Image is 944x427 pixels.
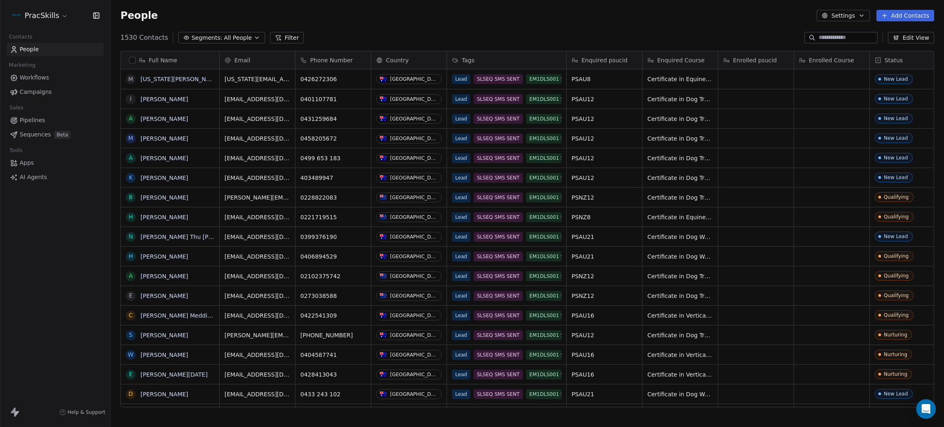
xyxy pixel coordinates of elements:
span: EM1DLS001 Sent [526,252,575,261]
span: PSNZ12 [572,272,637,280]
div: [GEOGRAPHIC_DATA] [390,175,438,181]
span: EM1DLS001 Sent [526,114,575,124]
span: PSAU16 [572,370,637,379]
div: [GEOGRAPHIC_DATA] [390,136,438,141]
div: Qualifying [884,312,909,318]
div: Enrolled Course [794,51,869,69]
div: Nurturing [884,371,907,377]
span: Certificate in Dog Walking and Pet Sitting [647,233,713,241]
span: [EMAIL_ADDRESS][DOMAIN_NAME] [225,351,290,359]
div: [GEOGRAPHIC_DATA] [390,155,438,161]
span: PSAU12 [572,95,637,103]
span: [EMAIL_ADDRESS][DOMAIN_NAME] [225,233,290,241]
span: Lead [452,291,470,301]
span: PSNZ12 [572,292,637,300]
div: Qualifying [884,214,909,220]
span: Lead [452,134,470,143]
span: [EMAIL_ADDRESS][DOMAIN_NAME] [225,292,290,300]
span: Lead [452,114,470,124]
span: PSAU21 [572,252,637,261]
span: Lead [452,252,470,261]
span: Lead [452,173,470,183]
span: Certificate in Dog Training [647,331,713,339]
span: PSAU12 [572,134,637,143]
div: Enrolled psucid [718,51,794,69]
div: New Lead [884,234,908,239]
span: EM1DLS001 Sent [526,370,575,379]
a: SequencesBeta [7,128,104,141]
span: Certificate in Dog Training [647,174,713,182]
div: [GEOGRAPHIC_DATA] [390,214,438,220]
span: Help & Support [68,409,105,416]
span: Lead [452,74,470,84]
span: PSAU21 [572,390,637,398]
span: 0458205672 [300,134,366,143]
span: Certificate in Dog Walking and Pet Sitting [647,252,713,261]
div: A [129,114,133,123]
span: SLSEQ SMS SENT [474,74,523,84]
a: [PERSON_NAME] [141,175,188,181]
div: grid [121,69,220,408]
span: SLSEQ SMS SENT [474,193,523,202]
span: AI Agents [20,173,47,182]
span: Workflows [20,73,49,82]
a: People [7,43,104,56]
span: EM1DLS001 Sent [526,212,575,222]
div: [GEOGRAPHIC_DATA] [390,195,438,200]
a: [PERSON_NAME] [141,273,188,279]
button: Edit View [888,32,934,43]
span: SLSEQ SMS SENT [474,114,523,124]
div: Open Intercom Messenger [916,399,936,419]
div: New Lead [884,175,908,180]
span: Lead [452,94,470,104]
span: SLSEQ SMS SENT [474,252,523,261]
span: [EMAIL_ADDRESS][DOMAIN_NAME] [225,134,290,143]
div: New Lead [884,76,908,82]
div: [GEOGRAPHIC_DATA] [390,352,438,358]
span: Campaigns [20,88,52,96]
div: Qualifying [884,293,909,298]
span: EM1DLS001 Sent [526,350,575,360]
span: EM1DLS001 Sent [526,173,575,183]
div: Qualifying [884,273,909,279]
div: S [129,331,133,339]
span: SLSEQ SMS SENT [474,173,523,183]
span: SLSEQ SMS SENT [474,271,523,281]
span: 02102375742 [300,272,366,280]
div: New Lead [884,135,908,141]
a: [PERSON_NAME] [141,214,188,220]
a: [PERSON_NAME] Meddidoddi [141,312,223,319]
span: Phone Number [310,56,353,64]
span: PSAU16 [572,311,637,320]
div: Qualifying [884,253,909,259]
div: D [129,390,133,398]
div: Nurturing [884,352,907,357]
span: 0399376190 [300,233,366,241]
span: 0221719515 [300,213,366,221]
span: Segments: [191,34,222,42]
span: Apps [20,159,34,167]
div: E [129,291,133,300]
span: Certificate in Vertical Farming [647,370,713,379]
a: [PERSON_NAME] [141,332,188,338]
span: Certificate in Dog Training [647,134,713,143]
span: 0228822083 [300,193,366,202]
span: 0404587741 [300,351,366,359]
div: E [129,370,133,379]
span: Status [885,56,903,64]
span: SLSEQ SMS SENT [474,94,523,104]
span: 403489947 [300,174,366,182]
div: W [128,350,134,359]
a: [US_STATE][PERSON_NAME] [141,76,221,82]
span: [PERSON_NAME][EMAIL_ADDRESS][PERSON_NAME][DOMAIN_NAME] [225,193,290,202]
span: All People [224,34,252,42]
span: 0426272306 [300,75,366,83]
span: [PHONE_NUMBER] [300,331,366,339]
a: [PERSON_NAME] [141,96,188,102]
div: [GEOGRAPHIC_DATA] [390,254,438,259]
span: Lead [452,311,470,320]
span: SLSEQ SMS SENT [474,291,523,301]
span: [EMAIL_ADDRESS][DOMAIN_NAME] [225,390,290,398]
div: [GEOGRAPHIC_DATA] [390,76,438,82]
div: H [129,252,133,261]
